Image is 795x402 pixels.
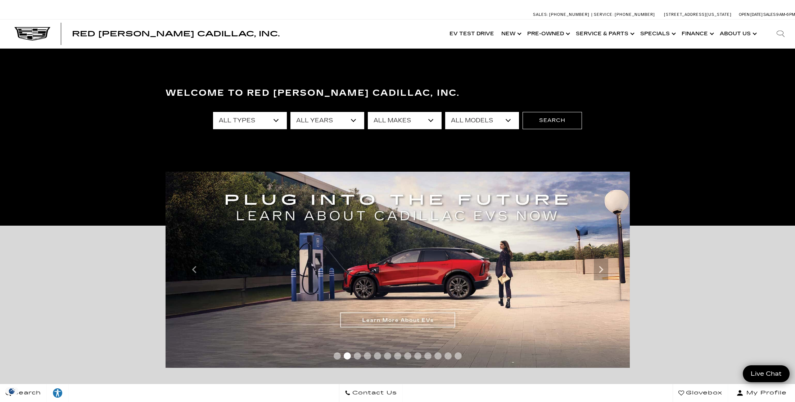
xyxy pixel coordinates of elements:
[776,12,795,17] span: 9 AM-6 PM
[166,86,630,100] h3: Welcome to Red [PERSON_NAME] Cadillac, Inc.
[414,352,421,360] span: Go to slide 9
[47,384,69,402] a: Explore your accessibility options
[615,12,655,17] span: [PHONE_NUMBER]
[684,388,722,398] span: Glovebox
[533,13,591,17] a: Sales: [PHONE_NUMBER]
[11,388,41,398] span: Search
[455,352,462,360] span: Go to slide 13
[747,370,785,378] span: Live Chat
[549,12,590,17] span: [PHONE_NUMBER]
[334,352,341,360] span: Go to slide 1
[678,19,716,48] a: Finance
[763,12,776,17] span: Sales:
[384,352,391,360] span: Go to slide 6
[364,352,371,360] span: Go to slide 4
[739,12,763,17] span: Open [DATE]
[591,13,657,17] a: Service: [PHONE_NUMBER]
[524,19,572,48] a: Pre-Owned
[743,365,790,382] a: Live Chat
[444,352,452,360] span: Go to slide 12
[446,19,498,48] a: EV Test Drive
[213,112,287,129] select: Filter by type
[744,388,787,398] span: My Profile
[434,352,442,360] span: Go to slide 11
[354,352,361,360] span: Go to slide 3
[394,352,401,360] span: Go to slide 7
[339,384,403,402] a: Contact Us
[187,259,202,280] div: Previous
[14,27,50,41] img: Cadillac Dark Logo with Cadillac White Text
[4,387,20,395] img: Opt-Out Icon
[445,112,519,129] select: Filter by model
[290,112,364,129] select: Filter by year
[72,30,280,38] span: Red [PERSON_NAME] Cadillac, Inc.
[664,12,732,17] a: [STREET_ADDRESS][US_STATE]
[424,352,432,360] span: Go to slide 10
[716,19,759,48] a: About Us
[47,388,68,398] div: Explore your accessibility options
[523,112,582,129] button: Search
[166,172,630,368] img: ev-blog-post-banners-correctedcorrected
[728,384,795,402] button: Open user profile menu
[368,112,442,129] select: Filter by make
[4,387,20,395] section: Click to Open Cookie Consent Modal
[673,384,728,402] a: Glovebox
[72,30,280,37] a: Red [PERSON_NAME] Cadillac, Inc.
[404,352,411,360] span: Go to slide 8
[374,352,381,360] span: Go to slide 5
[498,19,524,48] a: New
[594,12,614,17] span: Service:
[637,19,678,48] a: Specials
[533,12,548,17] span: Sales:
[572,19,637,48] a: Service & Parts
[594,259,608,280] div: Next
[344,352,351,360] span: Go to slide 2
[351,388,397,398] span: Contact Us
